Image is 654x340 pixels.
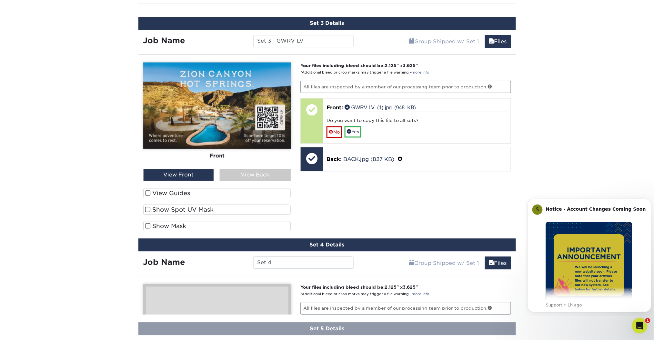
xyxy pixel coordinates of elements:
[345,126,361,137] a: Yes
[385,285,397,290] span: 2.125
[412,70,429,75] a: more info
[143,188,291,198] label: View Guides
[525,193,654,316] iframe: Intercom notifications message
[143,257,185,267] strong: Job Name
[143,169,214,181] div: View Front
[220,169,291,181] div: View Back
[409,260,415,266] span: shipping
[327,156,342,162] span: Back:
[300,292,429,296] small: *Additional bleed or crop marks may trigger a file warning –
[485,256,511,269] a: Files
[489,260,494,266] span: files
[143,149,291,163] div: Front
[645,318,650,323] span: 1
[405,35,483,48] a: Group Shipped w/ Set 1
[327,126,342,137] a: No
[300,70,429,75] small: *Additional bleed or crop marks may trigger a file warning –
[409,38,415,45] span: shipping
[405,256,483,269] a: Group Shipped w/ Set 1
[143,36,185,45] strong: Job Name
[385,63,397,68] span: 2.125
[632,318,648,334] iframe: Intercom live chat
[485,35,511,48] a: Files
[489,38,494,45] span: files
[412,292,429,296] a: more info
[143,221,291,231] label: Show Mask
[327,117,508,126] div: Do you want to copy this file to all sets?
[300,81,511,93] p: All files are inspected by a member of our processing team prior to production.
[300,63,418,68] strong: Your files including bleed should be: " x "
[300,285,418,290] strong: Your files including bleed should be: " x "
[345,105,416,110] a: GWRV-LV (1).jpg (948 KB)
[300,302,511,314] p: All files are inspected by a member of our processing team prior to production.
[403,63,416,68] span: 3.625
[343,156,394,162] a: BACK.jpg (827 KB)
[327,105,343,111] span: Front:
[143,205,291,215] label: Show Spot UV Mask
[138,238,516,251] div: Set 4 Details
[138,17,516,30] div: Set 3 Details
[403,285,416,290] span: 3.625
[253,256,354,269] input: Enter a job name
[253,35,354,47] input: Enter a job name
